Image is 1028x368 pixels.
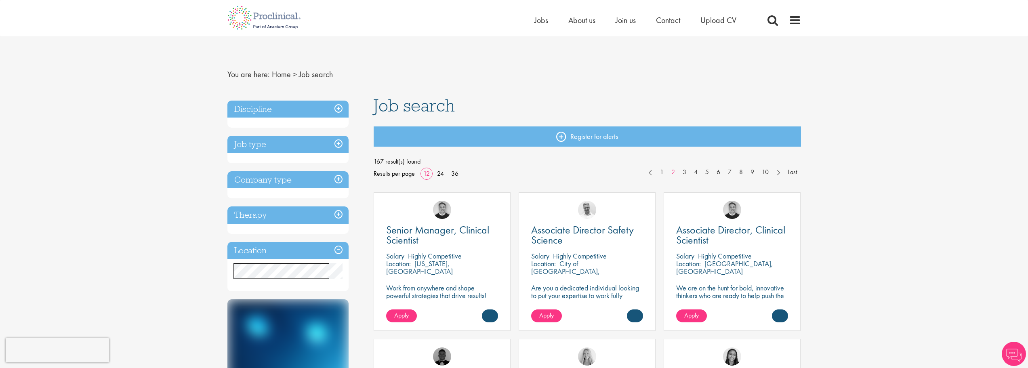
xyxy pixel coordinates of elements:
a: 24 [434,169,447,178]
span: Associate Director, Clinical Scientist [676,223,785,247]
a: 9 [746,168,758,177]
iframe: reCAPTCHA [6,338,109,362]
img: Tom Stables [433,347,451,366]
span: Job search [299,69,333,80]
a: 3 [679,168,690,177]
span: Associate Director Safety Science [531,223,634,247]
h3: Therapy [227,206,349,224]
a: Upload CV [700,15,736,25]
a: 10 [758,168,773,177]
a: 7 [724,168,736,177]
a: Senior Manager, Clinical Scientist [386,225,498,245]
a: About us [568,15,595,25]
span: Apply [539,311,554,320]
p: [US_STATE], [GEOGRAPHIC_DATA] [386,259,453,276]
a: 6 [713,168,724,177]
h3: Discipline [227,101,349,118]
a: Contact [656,15,680,25]
span: Results per page [374,168,415,180]
span: Job search [374,95,455,116]
span: Location: [676,259,701,268]
a: 2 [667,168,679,177]
h3: Company type [227,171,349,189]
span: Location: [386,259,411,268]
img: Joshua Bye [578,201,596,219]
p: Are you a dedicated individual looking to put your expertise to work fully flexibly in a remote p... [531,284,643,322]
a: Associate Director, Clinical Scientist [676,225,788,245]
h3: Location [227,242,349,259]
span: Salary [386,251,404,261]
a: 8 [735,168,747,177]
img: Chatbot [1002,342,1026,366]
a: Apply [531,309,562,322]
p: Highly Competitive [698,251,752,261]
span: Apply [684,311,699,320]
a: 5 [701,168,713,177]
h3: Job type [227,136,349,153]
span: Salary [676,251,694,261]
a: Associate Director Safety Science [531,225,643,245]
a: Join us [616,15,636,25]
p: Highly Competitive [408,251,462,261]
p: Highly Competitive [553,251,607,261]
a: Apply [386,309,417,322]
a: Apply [676,309,707,322]
a: 1 [656,168,668,177]
p: City of [GEOGRAPHIC_DATA], [GEOGRAPHIC_DATA] [531,259,600,284]
span: Apply [394,311,409,320]
span: Senior Manager, Clinical Scientist [386,223,489,247]
span: 167 result(s) found [374,156,801,168]
span: You are here: [227,69,270,80]
p: Work from anywhere and shape powerful strategies that drive results! Enjoy the freedom of remote ... [386,284,498,315]
p: We are on the hunt for bold, innovative thinkers who are ready to help push the boundaries of sci... [676,284,788,315]
span: > [293,69,297,80]
img: Shannon Briggs [578,347,596,366]
a: 4 [690,168,702,177]
a: 12 [420,169,433,178]
img: Bo Forsen [723,201,741,219]
span: Salary [531,251,549,261]
p: [GEOGRAPHIC_DATA], [GEOGRAPHIC_DATA] [676,259,773,276]
a: 36 [448,169,461,178]
a: breadcrumb link [272,69,291,80]
a: Jobs [534,15,548,25]
img: Bo Forsen [433,201,451,219]
a: Last [784,168,801,177]
a: Register for alerts [374,126,801,147]
span: Location: [531,259,556,268]
img: Eloise Coly [723,347,741,366]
